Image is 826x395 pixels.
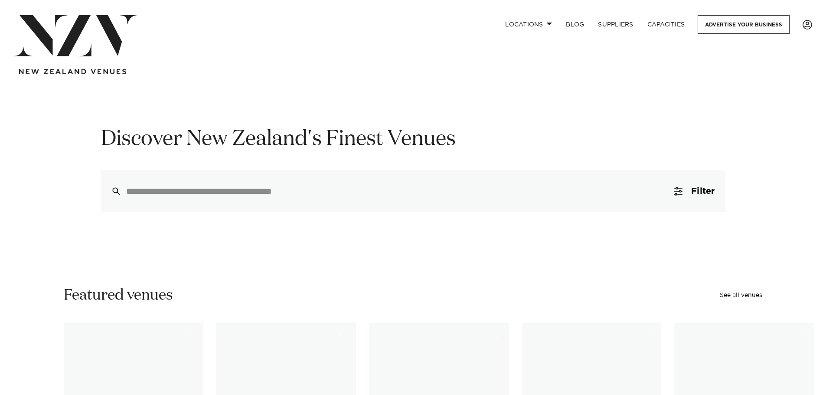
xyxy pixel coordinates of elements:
a: Locations [498,15,559,34]
h2: Featured venues [64,286,173,305]
button: Filter [663,170,725,212]
img: new-zealand-venues-text.png [19,69,126,75]
span: Filter [691,187,715,196]
h1: Discover New Zealand's Finest Venues [101,126,725,153]
a: See all venues [720,292,762,298]
a: BLOG [559,15,591,34]
a: SUPPLIERS [591,15,640,34]
a: Capacities [640,15,692,34]
a: Advertise your business [698,15,790,34]
img: nzv-logo.png [14,15,137,56]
